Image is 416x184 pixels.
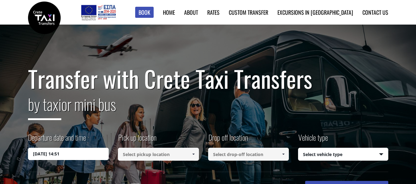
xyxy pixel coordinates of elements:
[188,148,198,161] a: Show All Items
[28,92,388,125] h2: or mini bus
[28,14,61,20] a: Crete Taxi Transfers | Safe Taxi Transfer Services from to Heraklion Airport, Chania Airport, Ret...
[135,7,154,18] a: Book
[184,8,198,16] a: About
[118,132,156,148] label: Pick up location
[298,132,328,148] label: Vehicle type
[362,8,388,16] a: Contact us
[80,3,117,22] img: e-bannersEUERDF180X90.jpg
[229,8,268,16] a: Custom Transfer
[118,148,199,161] input: Select pickup location
[28,132,86,148] label: Departure date and time
[207,8,220,16] a: Rates
[278,148,289,161] a: Show All Items
[208,148,289,161] input: Select drop-off location
[28,2,61,34] img: Crete Taxi Transfers | Safe Taxi Transfer Services from to Heraklion Airport, Chania Airport, Ret...
[28,66,388,92] h1: Transfer with Crete Taxi Transfers
[277,8,353,16] a: Excursions in [GEOGRAPHIC_DATA]
[298,148,388,161] span: Select vehicle type
[28,92,61,120] span: by taxi
[163,8,175,16] a: Home
[208,132,248,148] label: Drop off location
